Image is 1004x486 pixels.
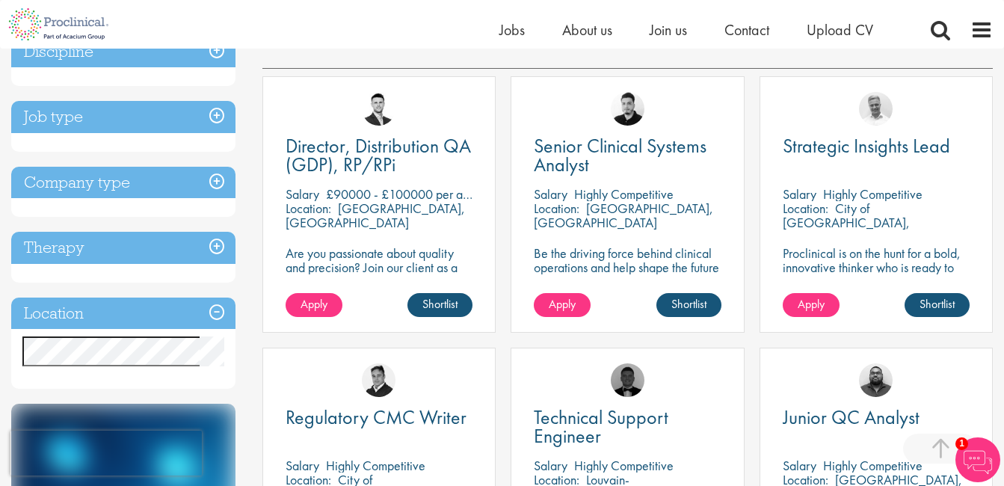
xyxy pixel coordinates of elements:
span: Location: [783,200,828,217]
a: Apply [286,293,342,317]
h3: Therapy [11,232,235,264]
iframe: reCAPTCHA [10,431,202,476]
p: Highly Competitive [326,457,425,474]
img: Anderson Maldonado [611,92,644,126]
a: Contact [724,20,769,40]
img: Ashley Bennett [859,363,893,397]
a: Technical Support Engineer [534,408,721,446]
img: Joshua Bye [859,92,893,126]
p: £90000 - £100000 per annum [326,185,490,203]
a: Apply [783,293,840,317]
p: Are you passionate about quality and precision? Join our client as a Distribution Director and he... [286,246,472,303]
a: Shortlist [407,293,472,317]
p: Highly Competitive [574,457,674,474]
h3: Discipline [11,36,235,68]
span: Apply [549,296,576,312]
p: [GEOGRAPHIC_DATA], [GEOGRAPHIC_DATA] [286,200,465,231]
p: Proclinical is on the hunt for a bold, innovative thinker who is ready to help push the boundarie... [783,246,970,317]
a: Junior QC Analyst [783,408,970,427]
p: Be the driving force behind clinical operations and help shape the future of pharma innovation. [534,246,721,289]
img: Tom Stables [611,363,644,397]
a: Apply [534,293,591,317]
a: Director, Distribution QA (GDP), RP/RPi [286,137,472,174]
span: Junior QC Analyst [783,405,920,430]
span: Salary [286,185,319,203]
span: Apply [301,296,327,312]
span: Regulatory CMC Writer [286,405,466,430]
span: Salary [783,457,816,474]
a: About us [562,20,612,40]
p: [GEOGRAPHIC_DATA], [GEOGRAPHIC_DATA] [534,200,713,231]
a: Regulatory CMC Writer [286,408,472,427]
img: Peter Duvall [362,363,395,397]
h3: Location [11,298,235,330]
span: Salary [783,185,816,203]
a: Upload CV [807,20,873,40]
p: Highly Competitive [823,185,923,203]
img: Joshua Godden [362,92,395,126]
span: Location: [534,200,579,217]
a: Jobs [499,20,525,40]
a: Shortlist [905,293,970,317]
span: Technical Support Engineer [534,405,668,449]
h3: Job type [11,101,235,133]
span: Senior Clinical Systems Analyst [534,133,706,177]
p: Highly Competitive [823,457,923,474]
span: Apply [798,296,825,312]
a: Senior Clinical Systems Analyst [534,137,721,174]
span: Salary [534,457,567,474]
a: Strategic Insights Lead [783,137,970,156]
span: Strategic Insights Lead [783,133,950,159]
a: Shortlist [656,293,721,317]
span: Salary [534,185,567,203]
p: City of [GEOGRAPHIC_DATA], [GEOGRAPHIC_DATA] [783,200,910,245]
span: Director, Distribution QA (GDP), RP/RPi [286,133,471,177]
span: 1 [955,437,968,450]
span: Salary [286,457,319,474]
span: Location: [286,200,331,217]
h3: Company type [11,167,235,199]
a: Join us [650,20,687,40]
p: Highly Competitive [574,185,674,203]
img: Chatbot [955,437,1000,482]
